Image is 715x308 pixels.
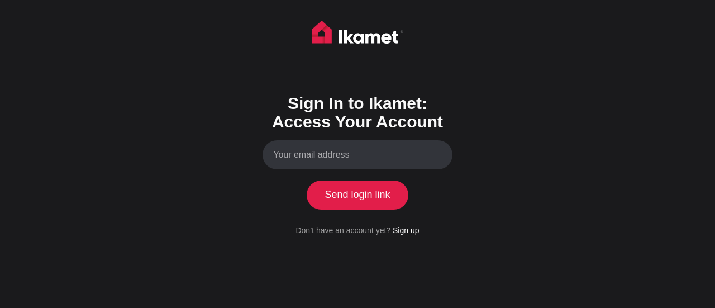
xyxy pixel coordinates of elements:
[307,181,408,210] button: Send login link
[312,21,403,49] img: Ikamet home
[263,94,452,131] h1: Sign In to Ikamet: Access Your Account
[263,140,452,170] input: Your email address
[393,226,419,235] a: Sign up
[295,226,390,235] span: Don’t have an account yet?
